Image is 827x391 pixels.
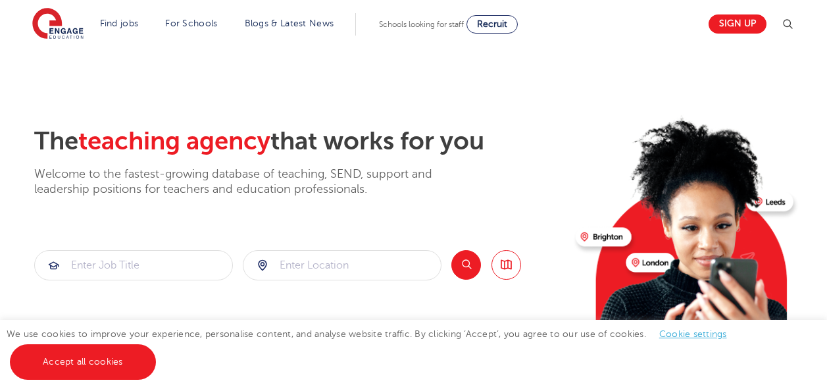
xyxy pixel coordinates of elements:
a: Find jobs [100,18,139,28]
h2: The that works for you [34,126,565,157]
span: We use cookies to improve your experience, personalise content, and analyse website traffic. By c... [7,329,740,367]
span: Schools looking for staff [379,20,464,29]
a: Cookie settings [659,329,727,339]
a: Sign up [709,14,766,34]
a: For Schools [165,18,217,28]
p: Welcome to the fastest-growing database of teaching, SEND, support and leadership positions for t... [34,167,468,197]
a: Accept all cookies [10,344,156,380]
div: Submit [243,250,441,280]
input: Submit [35,251,232,280]
button: Search [451,250,481,280]
span: Recruit [477,19,507,29]
a: Blogs & Latest News [245,18,334,28]
span: teaching agency [78,127,270,155]
a: Recruit [466,15,518,34]
div: Submit [34,250,233,280]
img: Engage Education [32,8,84,41]
input: Submit [243,251,441,280]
